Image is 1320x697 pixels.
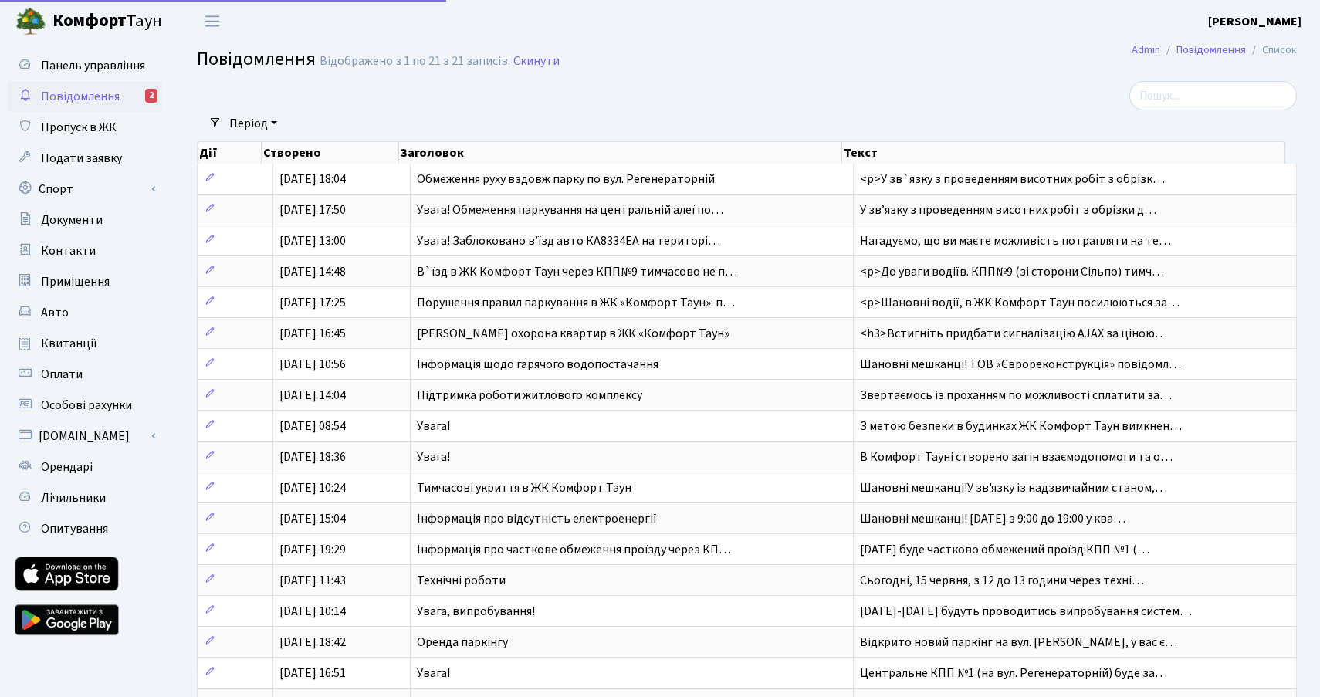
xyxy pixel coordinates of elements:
span: Центральне КПП №1 (на вул. Регенераторній) буде за… [860,665,1167,682]
span: Повідомлення [197,46,316,73]
span: Оплати [41,366,83,383]
span: Увага, випробування! [417,603,535,620]
a: Опитування [8,513,162,544]
a: Авто [8,297,162,328]
span: Увага! Обмеження паркування на центральній алеї по… [417,201,723,218]
a: Повідомлення [1176,42,1246,58]
span: Квитанції [41,335,97,352]
a: Лічильники [8,482,162,513]
span: Шановні мешканці! ТОВ «Єврореконструкція» повідомл… [860,356,1181,373]
span: Шановні мешканці! [DATE] з 9:00 до 19:00 у ква… [860,510,1125,527]
span: [DATE] 13:00 [279,232,346,249]
span: [DATE] 14:48 [279,263,346,280]
span: Панель управління [41,57,145,74]
span: [DATE] 18:36 [279,448,346,465]
span: Пропуск в ЖК [41,119,117,136]
span: [DATE] буде частково обмежений проїзд:КПП №1 (… [860,541,1149,558]
span: Лічильники [41,489,106,506]
span: [DATE] 16:45 [279,325,346,342]
span: [DATE] 18:42 [279,634,346,651]
span: Особові рахунки [41,397,132,414]
span: Сьогодні, 15 червня, з 12 до 13 години через техні… [860,572,1144,589]
input: Пошук... [1129,81,1297,110]
span: <p>Шановні водії, в ЖК Комфорт Таун посилюються за… [860,294,1180,311]
span: Повідомлення [41,88,120,105]
span: [DATE] 10:56 [279,356,346,373]
span: Підтримка роботи житлового комплексу [417,387,642,404]
a: Контакти [8,235,162,266]
th: Створено [262,142,399,164]
span: <h3>Встигніть придбати сигналізацію AJAX за ціною… [860,325,1167,342]
span: В Комфорт Тауні створено загін взаємодопомоги та о… [860,448,1173,465]
a: Панель управління [8,50,162,81]
a: Оплати [8,359,162,390]
span: Порушення правил паркування в ЖК «Комфорт Таун»: п… [417,294,735,311]
a: Документи [8,205,162,235]
span: Увага! [417,418,450,435]
a: [PERSON_NAME] [1208,12,1301,31]
a: Орендарі [8,452,162,482]
span: Контакти [41,242,96,259]
span: <p>До уваги водіїв. КПП№9 (зі сторони Сільпо) тимч… [860,263,1164,280]
span: Технічні роботи [417,572,506,589]
a: Пропуск в ЖК [8,112,162,143]
span: [DATE] 10:14 [279,603,346,620]
span: [DATE] 08:54 [279,418,346,435]
button: Переключити навігацію [193,8,232,34]
img: logo.png [15,6,46,37]
nav: breadcrumb [1108,34,1320,66]
span: Увага! [417,448,450,465]
span: В`їзд в ЖК Комфорт Таун через КПП№9 тимчасово не п… [417,263,737,280]
span: Орендарі [41,458,93,475]
span: [DATE] 18:04 [279,171,346,188]
div: Відображено з 1 по 21 з 21 записів. [320,54,510,69]
span: У звʼязку з проведенням висотних робіт з обрізки д… [860,201,1156,218]
span: Приміщення [41,273,110,290]
a: Приміщення [8,266,162,297]
span: [PERSON_NAME] охорона квартир в ЖК «Комфорт Таун» [417,325,729,342]
span: Тимчасові укриття в ЖК Комфорт Таун [417,479,631,496]
a: Повідомлення2 [8,81,162,112]
span: Обмеження руху вздовж парку по вул. Регенераторній [417,171,715,188]
span: З метою безпеки в будинках ЖК Комфорт Таун вимкнен… [860,418,1182,435]
th: Заголовок [399,142,843,164]
span: [DATE] 16:51 [279,665,346,682]
span: Нагадуємо, що ви маєте можливість потрапляти на те… [860,232,1171,249]
span: Документи [41,211,103,228]
span: <p>У зв`язку з проведенням висотних робіт з обрізк… [860,171,1165,188]
span: [DATE] 10:24 [279,479,346,496]
span: [DATE]-[DATE] будуть проводитись випробування систем… [860,603,1192,620]
li: Список [1246,42,1297,59]
span: [DATE] 17:50 [279,201,346,218]
span: Інформація про відсутність електроенергії [417,510,657,527]
span: Таун [52,8,162,35]
span: Відкрито новий паркінг на вул. [PERSON_NAME], у вас є… [860,634,1177,651]
a: Подати заявку [8,143,162,174]
span: Інформація щодо гарячого водопостачання [417,356,658,373]
span: [DATE] 11:43 [279,572,346,589]
a: Скинути [513,54,560,69]
span: Авто [41,304,69,321]
a: Квитанції [8,328,162,359]
span: [DATE] 19:29 [279,541,346,558]
th: Текст [842,142,1285,164]
a: [DOMAIN_NAME] [8,421,162,452]
span: Подати заявку [41,150,122,167]
div: 2 [145,89,157,103]
b: Комфорт [52,8,127,33]
span: Інформація про часткове обмеження проїзду через КП… [417,541,731,558]
span: Шановні мешканці!У зв'язку із надзвичайним станом,… [860,479,1167,496]
b: [PERSON_NAME] [1208,13,1301,30]
th: Дії [198,142,262,164]
span: [DATE] 17:25 [279,294,346,311]
span: [DATE] 15:04 [279,510,346,527]
a: Особові рахунки [8,390,162,421]
span: Увага! Заблоковано вʼїзд авто КА8334ЕА на територі… [417,232,720,249]
span: [DATE] 14:04 [279,387,346,404]
span: Оренда паркінгу [417,634,508,651]
span: Увага! [417,665,450,682]
span: Звертаємось із проханням по можливості сплатити за… [860,387,1172,404]
a: Спорт [8,174,162,205]
span: Опитування [41,520,108,537]
a: Період [223,110,283,137]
